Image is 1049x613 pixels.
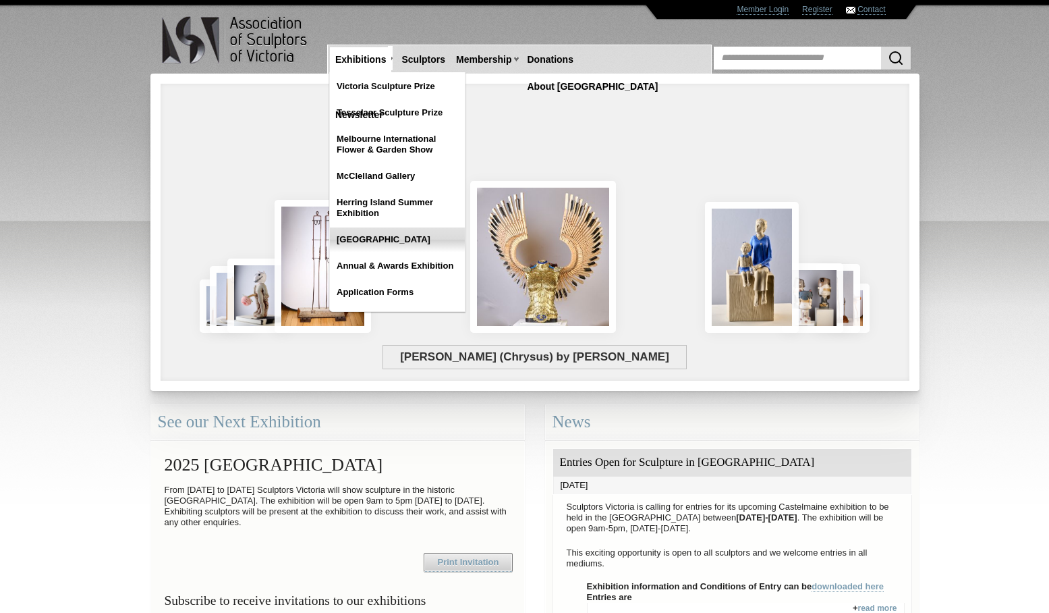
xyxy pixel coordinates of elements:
[424,553,513,572] a: Print Invitation
[522,47,579,72] a: Donations
[522,74,664,99] a: About [GEOGRAPHIC_DATA]
[330,101,465,125] a: Tesselaar Sculpture Prize
[553,477,911,494] div: [DATE]
[330,164,465,188] a: McClelland Gallery
[330,127,465,162] a: Melbourne International Flower & Garden Show
[560,544,905,572] p: This exciting opportunity is open to all sculptors and we welcome entries in all mediums.
[382,345,687,369] span: [PERSON_NAME] (Chrysus) by [PERSON_NAME]
[846,7,855,14] img: Contact ASV
[158,481,517,531] p: From [DATE] to [DATE] Sculptors Victoria will show sculpture in the historic [GEOGRAPHIC_DATA]. T...
[150,404,525,440] div: See our Next Exhibition
[782,263,843,333] img: See no evil, hear no evil, speak no evil
[857,5,885,15] a: Contact
[330,103,389,128] a: Newsletter
[737,5,789,15] a: Member Login
[888,50,904,66] img: Search
[736,512,797,523] strong: [DATE]-[DATE]
[396,47,451,72] a: Sculptors
[275,200,371,333] img: Swingers
[451,47,517,72] a: Membership
[330,190,465,225] a: Herring Island Summer Exhibition
[330,74,465,99] a: Victoria Sculpture Prize
[330,47,391,72] a: Exhibitions
[560,498,905,537] p: Sculptors Victoria is calling for entries for its upcoming Castelmaine exhibition to be held in t...
[158,448,517,481] h2: 2025 [GEOGRAPHIC_DATA]
[330,228,465,252] a: [GEOGRAPHIC_DATA]
[587,581,884,592] strong: Exhibition information and Conditions of Entry can be
[161,14,310,67] img: logo.png
[553,449,911,477] div: Entries Open for Sculpture in [GEOGRAPHIC_DATA]
[802,5,832,15] a: Register
[705,202,799,333] img: Waiting together for the Home coming
[812,581,884,592] a: downloaded here
[330,280,465,304] a: Application Forms
[470,181,616,333] img: Lorica Plumata (Chrysus)
[330,254,465,278] a: Annual & Awards Exhibition
[545,404,919,440] div: News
